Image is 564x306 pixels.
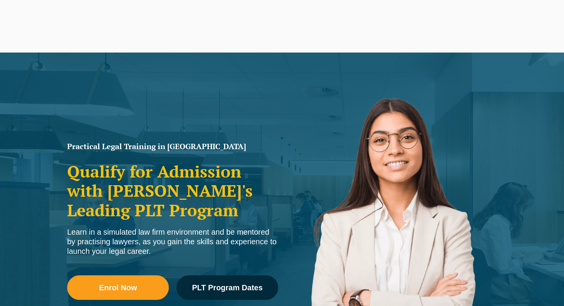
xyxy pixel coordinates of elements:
[176,275,278,300] a: PLT Program Dates
[67,143,278,150] h1: Practical Legal Training in [GEOGRAPHIC_DATA]
[192,284,262,291] span: PLT Program Dates
[67,275,169,300] a: Enrol Now
[67,227,278,256] div: Learn in a simulated law firm environment and be mentored by practising lawyers, as you gain the ...
[67,162,278,220] h2: Qualify for Admission with [PERSON_NAME]'s Leading PLT Program
[99,284,137,291] span: Enrol Now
